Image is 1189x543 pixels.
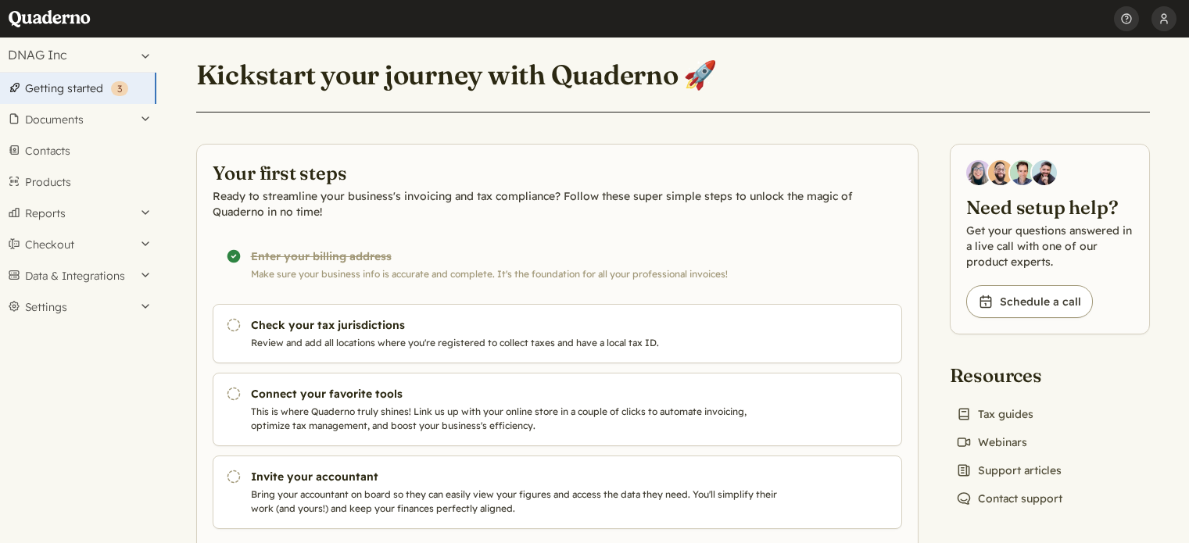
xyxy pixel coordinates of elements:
img: Jairo Fumero, Account Executive at Quaderno [988,160,1013,185]
a: Tax guides [950,403,1040,425]
p: This is where Quaderno truly shines! Link us up with your online store in a couple of clicks to a... [251,405,784,433]
a: Webinars [950,431,1033,453]
h3: Connect your favorite tools [251,386,784,402]
p: Bring your accountant on board so they can easily view your figures and access the data they need... [251,488,784,516]
a: Connect your favorite tools This is where Quaderno truly shines! Link us up with your online stor... [213,373,902,446]
p: Review and add all locations where you're registered to collect taxes and have a local tax ID. [251,336,784,350]
a: Support articles [950,459,1068,481]
a: Contact support [950,488,1069,509]
h3: Invite your accountant [251,469,784,484]
a: Invite your accountant Bring your accountant on board so they can easily view your figures and ac... [213,455,902,529]
h2: Need setup help? [966,195,1133,220]
span: 3 [117,83,122,95]
h1: Kickstart your journey with Quaderno 🚀 [196,58,718,92]
img: Diana Carrasco, Account Executive at Quaderno [966,160,991,185]
h2: Your first steps [213,160,902,185]
h3: Check your tax jurisdictions [251,317,784,333]
p: Ready to streamline your business's invoicing and tax compliance? Follow these super simple steps... [213,188,902,220]
a: Check your tax jurisdictions Review and add all locations where you're registered to collect taxe... [213,304,902,363]
h2: Resources [950,363,1069,388]
a: Schedule a call [966,285,1093,318]
img: Ivo Oltmans, Business Developer at Quaderno [1010,160,1035,185]
img: Javier Rubio, DevRel at Quaderno [1032,160,1057,185]
p: Get your questions answered in a live call with one of our product experts. [966,223,1133,270]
